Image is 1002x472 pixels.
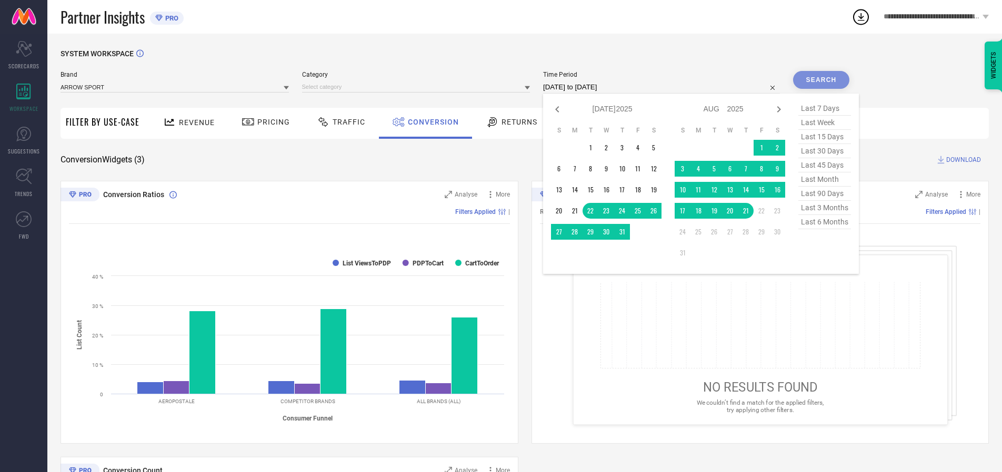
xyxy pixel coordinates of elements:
td: Sun Jul 27 2025 [551,224,567,240]
td: Sat Jul 12 2025 [646,161,662,177]
th: Friday [754,126,769,135]
span: last 30 days [798,144,851,158]
span: Analyse [455,191,477,198]
td: Sat Jul 26 2025 [646,203,662,219]
td: Wed Jul 02 2025 [598,140,614,156]
text: 30 % [92,303,103,309]
span: DOWNLOAD [946,155,981,165]
td: Sun Aug 24 2025 [675,224,690,240]
td: Sat Jul 19 2025 [646,182,662,198]
span: last week [798,116,851,130]
tspan: List Count [76,320,83,350]
span: last 15 days [798,130,851,144]
td: Sat Aug 16 2025 [769,182,785,198]
text: CartToOrder [465,260,499,267]
span: Category [302,71,530,78]
span: Conversion Ratios [103,190,164,199]
text: List ViewsToPDP [343,260,391,267]
td: Fri Jul 18 2025 [630,182,646,198]
span: SYSTEM WORKSPACE [61,49,134,58]
td: Sun Jul 13 2025 [551,182,567,198]
span: More [496,191,510,198]
span: last 90 days [798,187,851,201]
td: Mon Aug 11 2025 [690,182,706,198]
th: Thursday [738,126,754,135]
td: Wed Aug 20 2025 [722,203,738,219]
span: Filters Applied [926,208,966,216]
text: 20 % [92,333,103,338]
text: 10 % [92,362,103,368]
th: Saturday [646,126,662,135]
span: last month [798,172,851,187]
input: Select category [302,81,530,93]
div: Previous month [551,103,564,116]
span: WORKSPACE [9,105,38,112]
td: Wed Jul 30 2025 [598,224,614,240]
th: Thursday [614,126,630,135]
td: Thu Jul 03 2025 [614,140,630,156]
svg: Zoom [445,191,452,198]
span: | [979,208,980,216]
td: Fri Jul 04 2025 [630,140,646,156]
td: Sat Aug 09 2025 [769,161,785,177]
td: Thu Aug 21 2025 [738,203,754,219]
td: Sun Jul 06 2025 [551,161,567,177]
span: Pricing [257,118,290,126]
th: Monday [690,126,706,135]
text: PDPToCart [413,260,444,267]
td: Tue Aug 12 2025 [706,182,722,198]
td: Thu Jul 24 2025 [614,203,630,219]
svg: Zoom [915,191,923,198]
td: Mon Jul 07 2025 [567,161,583,177]
span: TRENDS [15,190,33,198]
span: Revenue [179,118,215,127]
th: Wednesday [722,126,738,135]
div: Premium [532,188,570,203]
text: 40 % [92,274,103,280]
td: Mon Aug 18 2025 [690,203,706,219]
td: Fri Aug 29 2025 [754,224,769,240]
span: Partner Insights [61,6,145,28]
th: Sunday [675,126,690,135]
text: AEROPOSTALE [158,398,195,404]
td: Mon Jul 21 2025 [567,203,583,219]
span: Time Period [543,71,780,78]
span: SUGGESTIONS [8,147,40,155]
text: COMPETITOR BRANDS [280,398,335,404]
td: Wed Jul 16 2025 [598,182,614,198]
td: Tue Jul 15 2025 [583,182,598,198]
td: Sat Aug 23 2025 [769,203,785,219]
td: Sun Aug 03 2025 [675,161,690,177]
td: Mon Jul 14 2025 [567,182,583,198]
td: Mon Aug 04 2025 [690,161,706,177]
span: More [966,191,980,198]
td: Mon Jul 28 2025 [567,224,583,240]
td: Sat Aug 02 2025 [769,140,785,156]
td: Tue Aug 05 2025 [706,161,722,177]
th: Monday [567,126,583,135]
td: Fri Aug 08 2025 [754,161,769,177]
span: Returns [502,118,537,126]
div: Open download list [851,7,870,26]
td: Mon Aug 25 2025 [690,224,706,240]
td: Tue Aug 26 2025 [706,224,722,240]
span: Conversion [408,118,459,126]
td: Thu Jul 17 2025 [614,182,630,198]
tspan: Consumer Funnel [283,415,333,422]
span: last 45 days [798,158,851,172]
td: Fri Aug 01 2025 [754,140,769,156]
td: Fri Aug 22 2025 [754,203,769,219]
td: Thu Jul 10 2025 [614,161,630,177]
span: We couldn’t find a match for the applied filters, try applying other filters. [696,399,824,413]
span: Revenue (% share) [540,208,592,216]
span: last 3 months [798,201,851,215]
span: Analyse [925,191,948,198]
span: NO RESULTS FOUND [703,380,817,395]
th: Saturday [769,126,785,135]
span: FWD [19,232,29,240]
span: Traffic [333,118,365,126]
td: Wed Aug 27 2025 [722,224,738,240]
td: Sat Aug 30 2025 [769,224,785,240]
th: Sunday [551,126,567,135]
td: Thu Jul 31 2025 [614,224,630,240]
